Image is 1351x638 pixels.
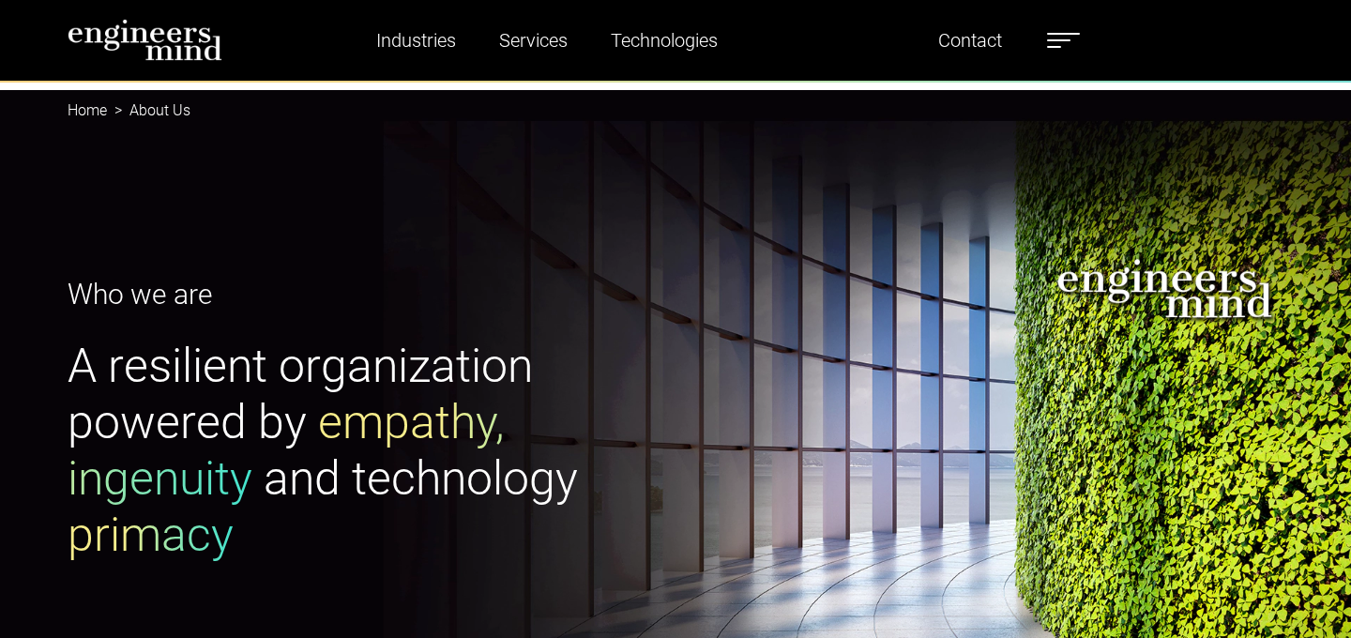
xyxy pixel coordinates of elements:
span: primacy [68,508,234,562]
li: About Us [107,99,190,122]
img: logo [68,19,222,61]
a: Services [492,19,575,62]
nav: breadcrumb [68,90,1283,131]
span: empathy, ingenuity [68,395,505,506]
p: Who we are [68,273,664,315]
a: Industries [369,19,463,62]
h1: A resilient organization powered by and technology [68,338,664,563]
a: Technologies [603,19,725,62]
a: Contact [931,19,1009,62]
a: Home [68,101,107,119]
